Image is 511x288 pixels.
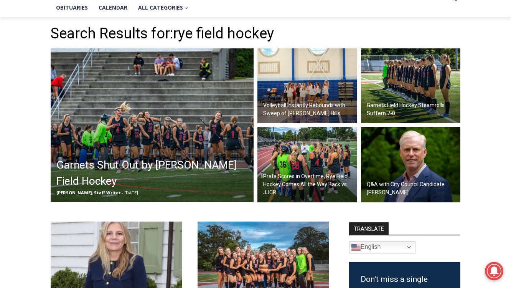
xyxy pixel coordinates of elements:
a: Volleyball Instantly Rebounds with Sweep of [PERSON_NAME] Hills [257,48,357,124]
img: (PHOTO: The Rye Field Hockey team lined up before a game on September 20, 2025. Credit: Maureen T... [361,48,461,124]
a: English [349,241,415,253]
span: rye field hockey [173,25,274,42]
span: [PERSON_NAME], Staff Writer [56,190,120,195]
a: Garnets Shut Out by [PERSON_NAME] Field Hockey [PERSON_NAME], Staff Writer - [DATE] [51,48,254,202]
img: (PHOTO: The Rye Field Hockey team from September 16, 2025. Credit: Maureen Tsuchida.) [257,127,357,202]
img: en [351,243,361,252]
h2: Prata Scores in Overtime, Rye Field Hockey Comes All the Way Back vs JJCR [263,172,355,197]
a: Prata Scores in Overtime, Rye Field Hockey Comes All the Way Back vs JJCR [257,127,357,202]
span: [DATE] [124,190,138,195]
strong: TRANSLATE [349,222,389,235]
img: (PHOTO: The Rye Field Hockey team celebrating on September 16, 2025. Credit: Maureen Tsuchida.) [51,48,254,202]
h2: Volleyball Instantly Rebounds with Sweep of [PERSON_NAME] Hills [263,101,355,118]
a: Q&A with City Council Candidate [PERSON_NAME] [361,127,461,202]
h2: Q&A with City Council Candidate [PERSON_NAME] [367,180,459,197]
h1: Search Results for: [51,25,460,43]
h2: Garnets Field Hockey Steamrolls Suffern 7-0 [367,101,459,118]
h2: Garnets Shut Out by [PERSON_NAME] Field Hockey [56,157,252,189]
img: (PHOTO: The 2025 Rye Varsity Volleyball team from a 3-0 win vs. Port Chester on Saturday, Septemb... [257,48,357,124]
a: Garnets Field Hockey Steamrolls Suffern 7-0 [361,48,461,124]
span: - [122,190,123,195]
img: PHOTO: James Ward, Chair of the Rye Sustainability Committee, is running for Rye City Council thi... [361,127,461,202]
